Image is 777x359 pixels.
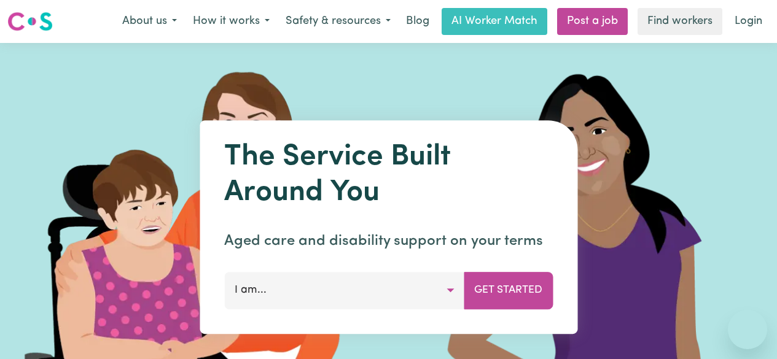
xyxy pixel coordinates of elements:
a: Careseekers logo [7,7,53,36]
a: Blog [399,8,437,35]
a: Login [727,8,770,35]
iframe: Button to launch messaging window [728,310,767,349]
h1: The Service Built Around You [224,140,553,210]
a: AI Worker Match [442,8,547,35]
button: Get Started [464,272,553,309]
a: Post a job [557,8,628,35]
img: Careseekers logo [7,10,53,33]
button: How it works [185,9,278,34]
button: Safety & resources [278,9,399,34]
a: Find workers [638,8,722,35]
button: About us [114,9,185,34]
button: I am... [224,272,464,309]
p: Aged care and disability support on your terms [224,230,553,252]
